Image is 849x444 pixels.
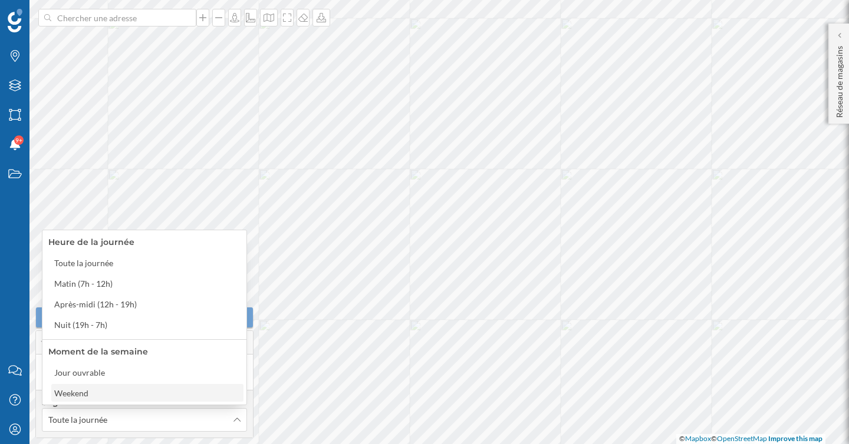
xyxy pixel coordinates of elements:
img: Logo Geoblink [8,9,22,32]
div: Toute la journée [54,258,113,268]
a: OpenStreetMap [717,434,767,443]
div: Jour ouvrable [54,367,105,377]
span: Toute la journée [48,414,107,426]
div: Matin (7h - 12h) [54,279,113,289]
div: Weekend [54,388,88,398]
div: Heure de la journée [48,237,134,247]
div: © © [676,434,825,444]
div: Moment de la semaine [48,346,148,357]
span: Assistance [24,8,81,19]
a: Mapbox [685,434,711,443]
a: Improve this map [768,434,822,443]
span: 9+ [15,134,22,146]
div: Après-midi (12h - 19h) [54,299,137,309]
p: Réseau de magasins [834,41,845,118]
div: Nuit (19h - 7h) [54,320,107,330]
